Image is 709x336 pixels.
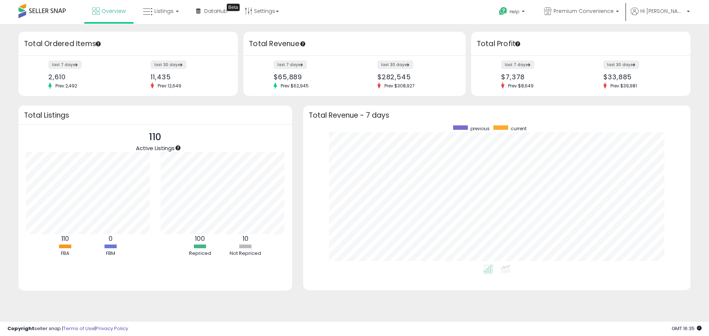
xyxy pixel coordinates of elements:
[511,125,527,132] span: current
[243,234,249,243] b: 10
[640,7,685,15] span: Hi [PERSON_NAME]
[102,7,126,15] span: Overview
[63,325,95,332] a: Terms of Use
[603,60,639,69] label: last 30 days
[95,41,102,47] div: Tooltip anchor
[510,8,520,15] span: Help
[274,60,307,69] label: last 7 days
[61,234,69,243] b: 110
[52,83,81,89] span: Prev: 2,492
[109,234,113,243] b: 0
[151,73,225,81] div: 11,435
[24,112,287,118] h3: Total Listings
[223,250,268,257] div: Not Repriced
[309,112,685,118] h3: Total Revenue - 7 days
[195,234,205,243] b: 100
[499,7,508,16] i: Get Help
[274,73,349,81] div: $65,889
[477,39,685,49] h3: Total Profit
[7,325,128,332] div: seller snap | |
[501,73,575,81] div: $7,378
[501,60,534,69] label: last 7 days
[470,125,490,132] span: previous
[48,73,123,81] div: 2,610
[175,145,181,151] div: Tooltip anchor
[377,60,413,69] label: last 30 days
[603,73,678,81] div: $33,885
[377,73,453,81] div: $282,545
[204,7,227,15] span: DataHub
[504,83,537,89] span: Prev: $8,649
[672,325,702,332] span: 2025-08-14 16:35 GMT
[227,4,240,11] div: Tooltip anchor
[178,250,222,257] div: Repriced
[88,250,133,257] div: FBM
[7,325,34,332] strong: Copyright
[151,60,186,69] label: last 30 days
[43,250,87,257] div: FBA
[48,60,82,69] label: last 7 days
[136,144,175,152] span: Active Listings
[154,83,185,89] span: Prev: 12,649
[493,1,532,24] a: Help
[249,39,460,49] h3: Total Revenue
[631,7,690,24] a: Hi [PERSON_NAME]
[514,41,521,47] div: Tooltip anchor
[96,325,128,332] a: Privacy Policy
[554,7,614,15] span: Premium Convenience
[277,83,312,89] span: Prev: $62,945
[381,83,418,89] span: Prev: $308,927
[154,7,174,15] span: Listings
[607,83,641,89] span: Prev: $39,981
[136,130,175,144] p: 110
[299,41,306,47] div: Tooltip anchor
[24,39,232,49] h3: Total Ordered Items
